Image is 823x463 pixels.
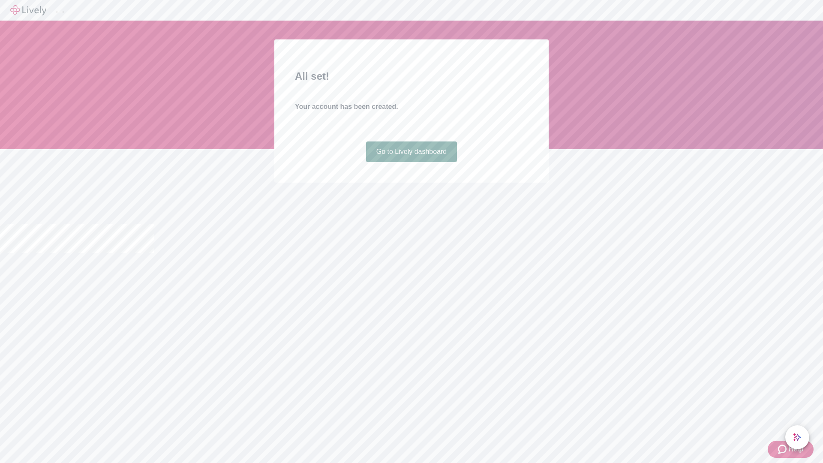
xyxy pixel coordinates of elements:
[57,11,63,13] button: Log out
[366,141,457,162] a: Go to Lively dashboard
[295,102,528,112] h4: Your account has been created.
[768,441,814,458] button: Zendesk support iconHelp
[785,425,809,449] button: chat
[778,444,788,454] svg: Zendesk support icon
[10,5,46,15] img: Lively
[295,69,528,84] h2: All set!
[793,433,802,442] svg: Lively AI Assistant
[788,444,803,454] span: Help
